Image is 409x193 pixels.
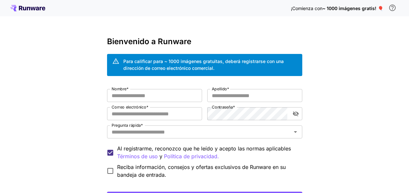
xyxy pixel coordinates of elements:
[123,58,297,71] div: Para calificar para ~ 1000 imágenes gratuitas, deberá registrarse con una dirección de correo ele...
[117,152,158,161] button: Al registrarme, reconozco que he leído y acepto las normas aplicables y Política de privacidad.
[212,104,235,110] label: Contraseña
[159,153,162,160] font: y
[164,152,219,161] p: Política de privacidad.
[112,122,143,128] label: Pregunta rápida
[117,145,291,152] font: Al registrarme, reconozco que he leído y acepto las normas aplicables
[322,6,383,11] span: ~ 1000 imágenes gratis! 🎈
[117,153,158,160] font: Términos de uso
[290,108,302,120] button: Alternar visibilidad de contraseña
[386,1,399,14] button: Para calificar para el crédito gratuito, debe registrarse con una dirección de correo electrónico...
[164,152,219,161] button: Al registrarme, reconozco que he leído y acepto las normas aplicables Términos de uso y
[291,127,300,136] button: Abrir
[112,86,129,92] label: Nombre
[212,86,229,92] label: Apellido
[117,163,297,179] span: Reciba información, consejos y ofertas exclusivos de Runware en su bandeja de entrada.
[112,104,148,110] label: Correo electrónico
[107,37,302,46] h3: Bienvenido a Runware
[291,6,322,11] span: ¡Comienza con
